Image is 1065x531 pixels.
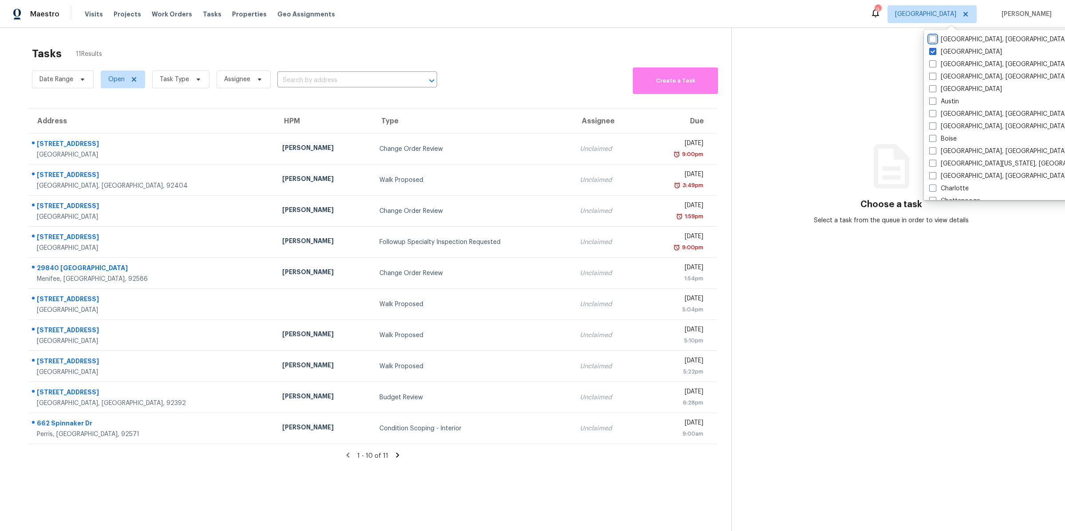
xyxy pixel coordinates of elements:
div: [GEOGRAPHIC_DATA] [37,368,268,377]
div: [DATE] [649,263,704,274]
div: 5:04pm [649,305,704,314]
div: Perris, [GEOGRAPHIC_DATA], 92571 [37,430,268,439]
span: Maestro [30,10,59,19]
div: Unclaimed [580,176,634,185]
div: [GEOGRAPHIC_DATA], [GEOGRAPHIC_DATA], 92404 [37,181,268,190]
th: HPM [275,109,372,134]
div: [GEOGRAPHIC_DATA] [37,244,268,252]
div: 1:59pm [683,212,703,221]
div: 9:00pm [680,243,703,252]
span: 11 Results [76,50,102,59]
span: Open [108,75,125,84]
div: Unclaimed [580,145,634,153]
div: Unclaimed [580,331,634,340]
div: [PERSON_NAME] [282,361,365,372]
label: Charlotte [929,184,969,193]
div: [DATE] [649,232,704,243]
div: [GEOGRAPHIC_DATA] [37,150,268,159]
th: Type [372,109,573,134]
div: [STREET_ADDRESS] [37,139,268,150]
div: Walk Proposed [379,331,566,340]
div: Select a task from the queue in order to view details [812,216,971,225]
div: Unclaimed [580,362,634,371]
div: Walk Proposed [379,362,566,371]
div: 1:54pm [649,274,704,283]
span: Work Orders [152,10,192,19]
div: 9:00pm [680,150,703,159]
div: [PERSON_NAME] [282,205,365,216]
div: [PERSON_NAME] [282,174,365,185]
div: [STREET_ADDRESS] [37,295,268,306]
span: Assignee [224,75,250,84]
div: [PERSON_NAME] [282,236,365,248]
div: [DATE] [649,294,704,305]
div: Unclaimed [580,238,634,247]
div: Walk Proposed [379,300,566,309]
button: Create a Task [633,67,718,94]
div: Unclaimed [580,300,634,309]
input: Search by address [277,74,412,87]
div: [DATE] [649,387,704,398]
div: [STREET_ADDRESS] [37,326,268,337]
div: [DATE] [649,139,704,150]
div: [STREET_ADDRESS] [37,357,268,368]
div: Followup Specialty Inspection Requested [379,238,566,247]
span: [GEOGRAPHIC_DATA] [895,10,956,19]
div: [PERSON_NAME] [282,330,365,341]
div: [PERSON_NAME] [282,392,365,403]
div: [STREET_ADDRESS] [37,388,268,399]
div: 3:49pm [681,181,703,190]
div: [PERSON_NAME] [282,143,365,154]
label: Austin [929,97,959,106]
div: Condition Scoping - Interior [379,424,566,433]
div: 6:28pm [649,398,704,407]
div: [GEOGRAPHIC_DATA] [37,337,268,346]
span: Task Type [160,75,189,84]
div: Budget Review [379,393,566,402]
th: Due [642,109,718,134]
div: Unclaimed [580,393,634,402]
div: 662 Spinnaker Dr [37,419,268,430]
div: [DATE] [649,170,704,181]
label: Boise [929,134,957,143]
th: Assignee [573,109,641,134]
span: [PERSON_NAME] [998,10,1052,19]
th: Address [28,109,275,134]
div: Menifee, [GEOGRAPHIC_DATA], 92586 [37,275,268,283]
span: Tasks [203,11,221,17]
div: 29840 [GEOGRAPHIC_DATA] [37,264,268,275]
div: Change Order Review [379,269,566,278]
label: Chattanooga [929,197,980,205]
span: Date Range [39,75,73,84]
div: [GEOGRAPHIC_DATA] [37,306,268,315]
img: Overdue Alarm Icon [674,181,681,190]
div: Unclaimed [580,207,634,216]
h2: Tasks [32,49,62,58]
div: [GEOGRAPHIC_DATA], [GEOGRAPHIC_DATA], 92392 [37,399,268,408]
div: [STREET_ADDRESS] [37,201,268,212]
img: Overdue Alarm Icon [673,150,680,159]
div: Unclaimed [580,424,634,433]
div: Walk Proposed [379,176,566,185]
div: [DATE] [649,201,704,212]
div: [PERSON_NAME] [282,267,365,279]
div: 5:10pm [649,336,704,345]
button: Open [426,75,438,87]
span: Visits [85,10,103,19]
h3: Choose a task [860,200,922,209]
span: Projects [114,10,141,19]
span: Create a Task [637,76,714,86]
div: Change Order Review [379,145,566,153]
div: 9:00am [649,429,704,438]
span: 1 - 10 of 11 [357,453,388,459]
div: 9 [875,5,881,14]
div: [STREET_ADDRESS] [37,170,268,181]
div: [GEOGRAPHIC_DATA] [37,212,268,221]
div: 5:22pm [649,367,704,376]
div: Unclaimed [580,269,634,278]
label: [GEOGRAPHIC_DATA] [929,47,1002,56]
div: [STREET_ADDRESS] [37,232,268,244]
div: [DATE] [649,356,704,367]
div: [DATE] [649,325,704,336]
div: Change Order Review [379,207,566,216]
